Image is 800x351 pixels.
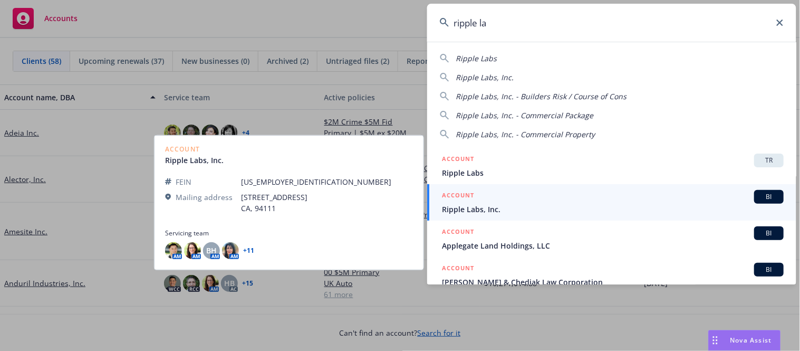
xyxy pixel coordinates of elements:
[427,257,796,293] a: ACCOUNTBI[PERSON_NAME] & Chediak Law Corporation
[758,192,779,202] span: BI
[456,72,514,82] span: Ripple Labs, Inc.
[456,53,497,63] span: Ripple Labs
[442,154,474,166] h5: ACCOUNT
[427,4,796,42] input: Search...
[758,156,779,165] span: TR
[442,226,474,239] h5: ACCOUNT
[709,330,722,350] div: Drag to move
[427,148,796,184] a: ACCOUNTTRRipple Labs
[442,263,474,276] h5: ACCOUNT
[442,190,474,203] h5: ACCOUNT
[758,265,779,274] span: BI
[456,129,595,139] span: Ripple Labs, Inc. - Commercial Property
[442,167,784,178] span: Ripple Labs
[758,229,779,238] span: BI
[442,240,784,251] span: Applegate Land Holdings, LLC
[708,330,781,351] button: Nova Assist
[442,277,784,288] span: [PERSON_NAME] & Chediak Law Corporation
[456,91,626,101] span: Ripple Labs, Inc. - Builders Risk / Course of Cons
[442,204,784,215] span: Ripple Labs, Inc.
[456,110,593,120] span: Ripple Labs, Inc. - Commercial Package
[427,221,796,257] a: ACCOUNTBIApplegate Land Holdings, LLC
[427,184,796,221] a: ACCOUNTBIRipple Labs, Inc.
[730,336,772,345] span: Nova Assist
